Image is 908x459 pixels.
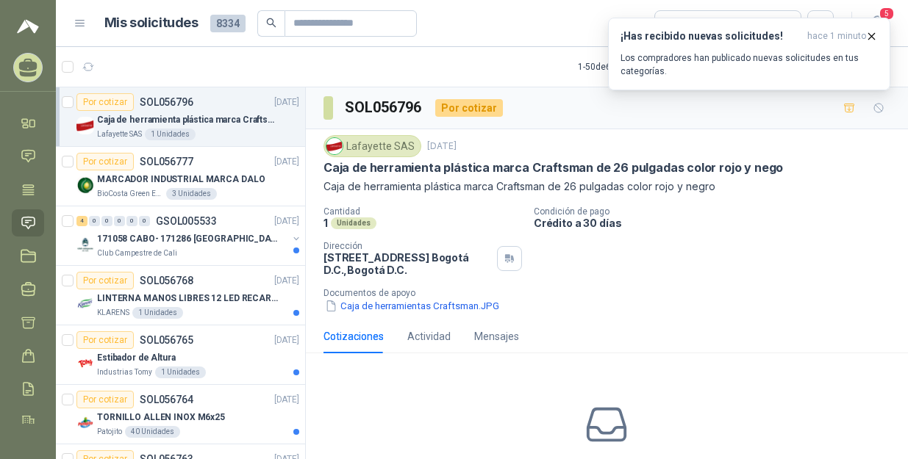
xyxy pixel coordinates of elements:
[274,155,299,169] p: [DATE]
[97,366,152,378] p: Industrias Tomy
[97,426,122,438] p: Patojito
[323,160,783,176] p: Caja de herramienta plástica marca Craftsman de 26 pulgadas color rojo y nego
[427,140,457,153] p: [DATE]
[76,414,94,432] img: Company Logo
[326,138,343,154] img: Company Logo
[97,247,177,259] p: Club Campestre de Cali
[266,18,276,28] span: search
[97,173,265,187] p: MARCADOR INDUSTRIAL MARCA DALO
[76,93,134,111] div: Por cotizar
[864,10,890,37] button: 5
[140,97,193,107] p: SOL056796
[156,216,217,226] p: GSOL005533
[76,331,134,349] div: Por cotizar
[608,18,890,90] button: ¡Has recibido nuevas solicitudes!hace 1 minuto Los compradores han publicado nuevas solicitudes e...
[76,216,87,226] div: 4
[664,15,695,32] div: Todas
[323,251,491,276] p: [STREET_ADDRESS] Bogotá D.C. , Bogotá D.C.
[534,206,902,217] p: Condición de pago
[140,394,193,405] p: SOL056764
[274,95,299,109] p: [DATE]
[166,188,217,200] div: 3 Unidades
[97,292,280,306] p: LINTERNA MANOS LIBRES 12 LED RECARGALE
[274,393,299,407] p: [DATE]
[97,232,280,246] p: 171058 CABO- 171286 [GEOGRAPHIC_DATA]
[97,351,176,365] p: Estibador de Altura
[807,30,866,43] span: hace 1 minuto
[621,51,878,78] p: Los compradores han publicado nuevas solicitudes en tus categorías.
[76,153,134,170] div: Por cotizar
[474,328,519,344] div: Mensajes
[17,18,39,35] img: Logo peakr
[578,55,673,79] div: 1 - 50 de 6366
[323,178,890,195] p: Caja de herramienta plástica marca Craftsman de 26 pulgadas color rojo y negro
[56,147,305,206] a: Por cotizarSOL056777[DATE] Company LogoMARCADOR INDUSTRIAL MARCA DALOBioCosta Green Energy S.A.S3...
[140,156,193,167] p: SOL056777
[621,30,801,43] h3: ¡Has recibido nuevas solicitudes!
[274,274,299,288] p: [DATE]
[534,217,902,229] p: Crédito a 30 días
[76,117,94,134] img: Company Logo
[323,206,522,217] p: Cantidad
[155,366,206,378] div: 1 Unidades
[89,216,100,226] div: 0
[323,298,501,314] button: Caja de herramientas Craftsman.JPG
[76,176,94,194] img: Company Logo
[114,216,125,226] div: 0
[56,87,305,147] a: Por cotizarSOL056796[DATE] Company LogoCaja de herramienta plástica marca Craftsman de 26 pulgada...
[140,335,193,345] p: SOL056765
[97,411,225,424] p: TORNILLO ALLEN INOX M6x25
[323,241,491,251] p: Dirección
[140,275,193,286] p: SOL056768
[97,188,163,200] p: BioCosta Green Energy S.A.S
[97,307,129,319] p: KLARENS
[76,236,94,253] img: Company Logo
[101,216,112,226] div: 0
[435,99,503,117] div: Por cotizar
[210,15,246,32] span: 8334
[76,212,302,259] a: 4 0 0 0 0 0 GSOL005533[DATE] Company Logo171058 CABO- 171286 [GEOGRAPHIC_DATA]Club Campestre de Cali
[56,325,305,385] a: Por cotizarSOL056765[DATE] Company LogoEstibador de AlturaIndustrias Tomy1 Unidades
[323,288,902,298] p: Documentos de apoyo
[323,217,328,229] p: 1
[132,307,183,319] div: 1 Unidades
[331,217,376,229] div: Unidades
[104,12,199,34] h1: Mis solicitudes
[76,272,134,289] div: Por cotizar
[56,266,305,325] a: Por cotizarSOL056768[DATE] Company LogoLINTERNA MANOS LIBRES 12 LED RECARGALEKLARENS1 Unidades
[97,113,280,127] p: Caja de herramienta plástica marca Craftsman de 26 pulgadas color rojo y nego
[145,129,196,140] div: 1 Unidades
[76,391,134,408] div: Por cotizar
[323,135,421,157] div: Lafayette SAS
[56,385,305,444] a: Por cotizarSOL056764[DATE] Company LogoTORNILLO ALLEN INOX M6x25Patojito40 Unidades
[76,295,94,313] img: Company Logo
[274,333,299,347] p: [DATE]
[323,328,384,344] div: Cotizaciones
[139,216,150,226] div: 0
[274,214,299,228] p: [DATE]
[76,355,94,372] img: Company Logo
[407,328,451,344] div: Actividad
[879,7,895,21] span: 5
[125,426,180,438] div: 40 Unidades
[126,216,137,226] div: 0
[97,129,142,140] p: Lafayette SAS
[345,96,423,119] h3: SOL056796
